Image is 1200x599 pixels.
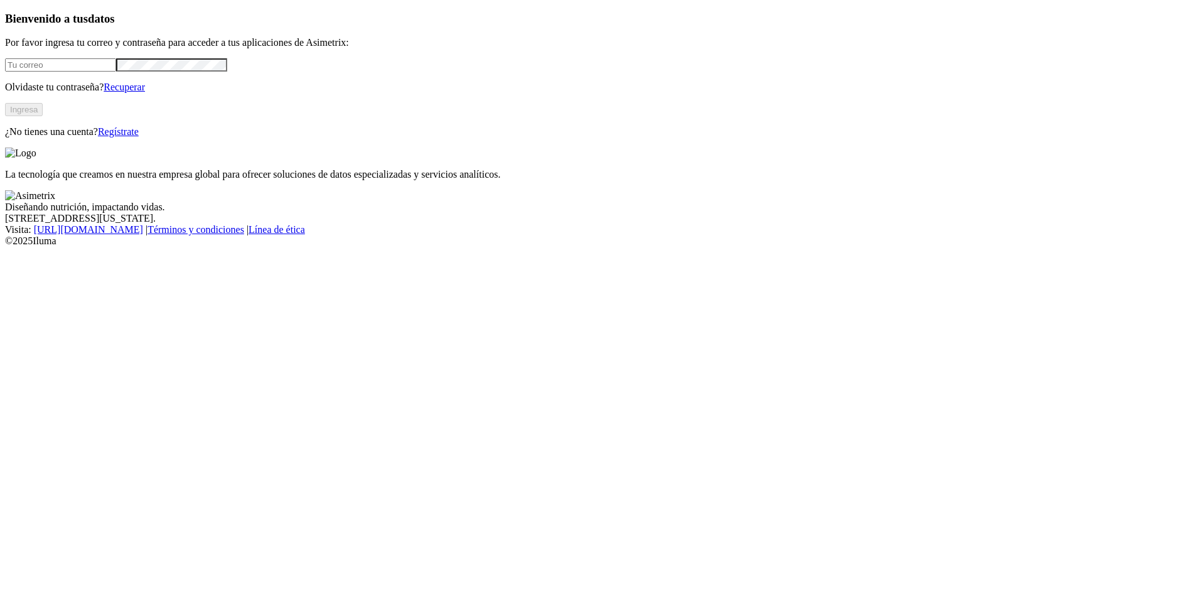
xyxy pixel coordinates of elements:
[5,126,1195,138] p: ¿No tienes una cuenta?
[5,190,55,202] img: Asimetrix
[5,148,36,159] img: Logo
[249,224,305,235] a: Línea de ética
[5,213,1195,224] div: [STREET_ADDRESS][US_STATE].
[88,12,115,25] span: datos
[5,235,1195,247] div: © 2025 Iluma
[5,103,43,116] button: Ingresa
[5,58,116,72] input: Tu correo
[98,126,139,137] a: Regístrate
[34,224,143,235] a: [URL][DOMAIN_NAME]
[5,169,1195,180] p: La tecnología que creamos en nuestra empresa global para ofrecer soluciones de datos especializad...
[5,202,1195,213] div: Diseñando nutrición, impactando vidas.
[5,37,1195,48] p: Por favor ingresa tu correo y contraseña para acceder a tus aplicaciones de Asimetrix:
[5,12,1195,26] h3: Bienvenido a tus
[147,224,244,235] a: Términos y condiciones
[5,82,1195,93] p: Olvidaste tu contraseña?
[5,224,1195,235] div: Visita : | |
[104,82,145,92] a: Recuperar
